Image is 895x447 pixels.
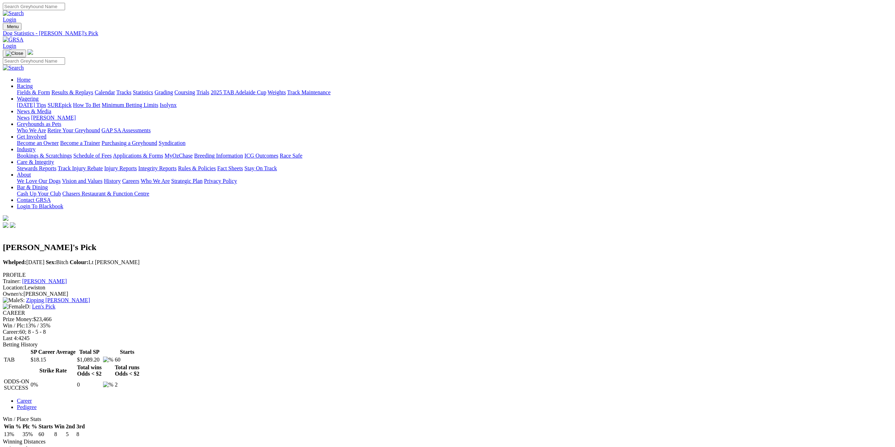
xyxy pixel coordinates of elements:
[62,178,102,184] a: Vision and Values
[17,197,51,203] a: Contact GRSA
[114,364,140,377] th: Total runs Odds < $2
[17,178,892,184] div: About
[17,115,30,121] a: News
[30,349,76,356] th: SP Career Average
[6,51,23,56] img: Close
[102,102,158,108] a: Minimum Betting Limits
[3,17,16,23] a: Login
[77,378,102,391] td: 0
[47,127,100,133] a: Retire Your Greyhound
[51,89,93,95] a: Results & Replays
[17,127,892,134] div: Greyhounds as Pets
[171,178,203,184] a: Strategic Plan
[3,304,25,310] img: Female
[3,439,892,445] div: Winning Distances
[287,89,331,95] a: Track Maintenance
[4,378,30,391] td: ODDS-ON SUCCESS
[26,297,90,303] a: Zipping [PERSON_NAME]
[133,89,153,95] a: Statistics
[65,431,75,438] td: 5
[3,323,892,329] div: 13% / 35%
[17,134,46,140] a: Get Involved
[3,30,892,37] a: Dog Statistics - [PERSON_NAME]'s Pick
[17,165,56,171] a: Stewards Reports
[22,278,67,284] a: [PERSON_NAME]
[104,178,121,184] a: History
[3,272,892,278] div: PROFILE
[65,423,75,430] th: 2nd
[76,423,85,430] th: 3rd
[46,259,56,265] b: Sex:
[178,165,216,171] a: Rules & Policies
[3,10,24,17] img: Search
[17,153,72,159] a: Bookings & Scratchings
[17,191,892,197] div: Bar & Dining
[3,259,44,265] span: [DATE]
[30,378,76,391] td: 0%
[196,89,209,95] a: Trials
[17,140,59,146] a: Become an Owner
[103,382,113,388] img: %
[17,83,33,89] a: Racing
[17,127,46,133] a: Who We Are
[3,243,892,252] h2: [PERSON_NAME]'s Pick
[17,121,61,127] a: Greyhounds as Pets
[103,357,113,363] img: %
[17,115,892,121] div: News & Media
[30,364,76,377] th: Strike Rate
[54,423,65,430] th: Win
[3,341,892,348] div: Betting History
[174,89,195,95] a: Coursing
[70,259,88,265] b: Colour:
[54,431,65,438] td: 8
[3,335,892,341] div: 4245
[155,89,173,95] a: Grading
[17,178,60,184] a: We Love Our Dogs
[3,416,892,422] div: Win / Place Stats
[3,335,18,341] span: Last 4:
[159,140,185,146] a: Syndication
[3,316,892,323] div: $23,466
[204,178,237,184] a: Privacy Policy
[95,89,115,95] a: Calendar
[122,178,139,184] a: Careers
[141,178,170,184] a: Who We Are
[58,165,103,171] a: Track Injury Rebate
[113,153,163,159] a: Applications & Forms
[244,153,278,159] a: ICG Outcomes
[77,356,102,363] td: $1,089.20
[22,431,37,438] td: 35%
[3,316,33,322] span: Prize Money:
[17,77,31,83] a: Home
[3,3,65,10] input: Search
[46,259,68,265] span: Bitch
[17,159,54,165] a: Care & Integrity
[62,191,149,197] a: Chasers Restaurant & Function Centre
[4,423,21,430] th: Win %
[17,404,37,410] a: Pedigree
[3,285,24,290] span: Location:
[17,108,51,114] a: News & Media
[3,43,16,49] a: Login
[73,102,101,108] a: How To Bet
[3,285,892,291] div: Lewiston
[3,50,26,57] button: Toggle navigation
[102,127,151,133] a: GAP SA Assessments
[32,304,55,309] a: Len's Pick
[3,323,25,328] span: Win / Plc:
[17,140,892,146] div: Get Involved
[3,57,65,65] input: Search
[3,259,26,265] b: Whelped:
[3,310,892,316] div: CAREER
[17,153,892,159] div: Industry
[76,431,85,438] td: 8
[3,297,25,303] span: S:
[217,165,243,171] a: Fact Sheets
[116,89,132,95] a: Tracks
[22,423,37,430] th: Plc %
[70,259,140,265] span: Lt [PERSON_NAME]
[17,398,32,404] a: Career
[194,153,243,159] a: Breeding Information
[3,329,19,335] span: Career:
